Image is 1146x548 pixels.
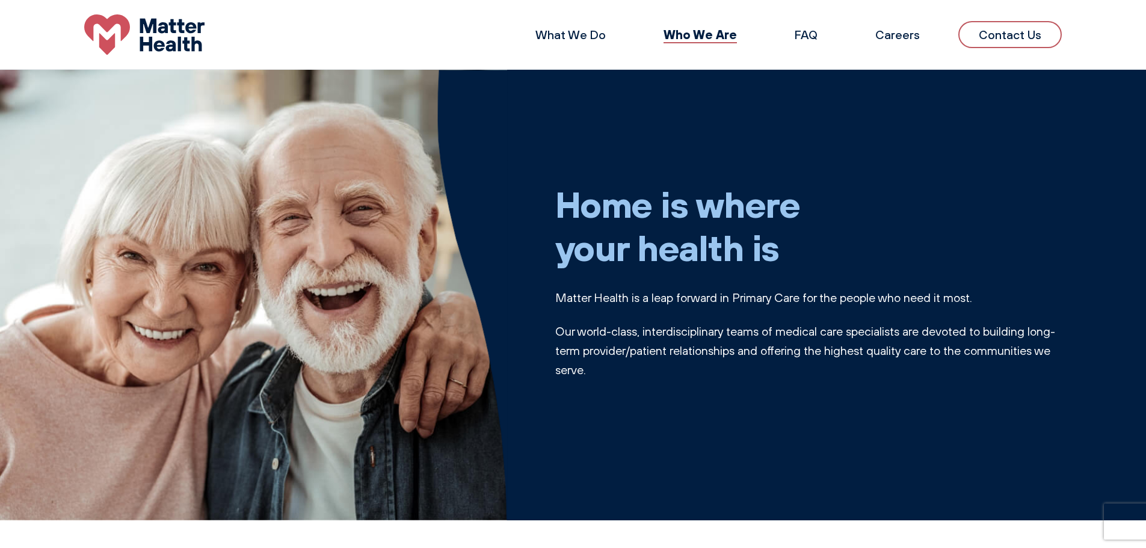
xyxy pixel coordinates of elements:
[664,26,737,42] a: Who We Are
[795,27,818,42] a: FAQ
[958,21,1062,48] a: Contact Us
[555,288,1062,307] p: Matter Health is a leap forward in Primary Care for the people who need it most.
[555,322,1062,380] p: Our world-class, interdisciplinary teams of medical care specialists are devoted to building long...
[555,182,1062,269] h1: Home is where your health is
[535,27,606,42] a: What We Do
[875,27,920,42] a: Careers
